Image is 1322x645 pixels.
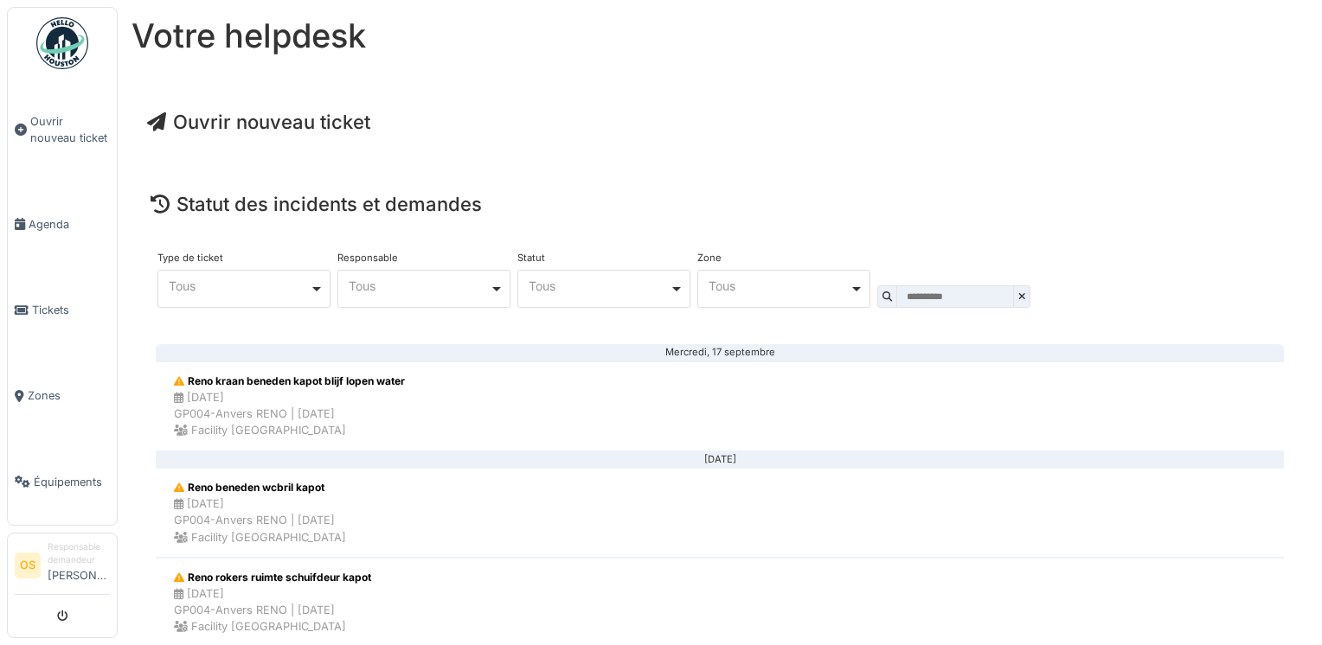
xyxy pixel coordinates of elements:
[151,193,1289,215] h4: Statut des incidents et demandes
[697,253,722,263] label: Zone
[170,352,1270,354] div: Mercredi, 17 septembre
[8,79,117,182] a: Ouvrir nouveau ticket
[29,216,110,233] span: Agenda
[174,495,346,546] div: [DATE] GP004-Anvers RENO | [DATE] Facility [GEOGRAPHIC_DATA]
[174,585,371,635] div: [DATE] GP004-Anvers RENO | [DATE] Facility [GEOGRAPHIC_DATA]
[8,439,117,525] a: Équipements
[169,281,310,291] div: Tous
[28,387,110,404] span: Zones
[48,540,110,591] li: [PERSON_NAME]
[8,353,117,438] a: Zones
[174,374,405,389] div: Reno kraan beneden kapot blijf lopen water
[8,182,117,267] a: Agenda
[349,281,490,291] div: Tous
[48,540,110,567] div: Responsable demandeur
[174,570,371,585] div: Reno rokers ruimte schuifdeur kapot
[15,552,41,578] li: OS
[517,253,545,263] label: Statut
[32,302,110,318] span: Tickets
[147,111,370,133] a: Ouvrir nouveau ticket
[34,474,110,490] span: Équipements
[157,253,223,263] label: Type de ticket
[709,281,850,291] div: Tous
[170,459,1270,461] div: [DATE]
[156,468,1284,558] a: Reno beneden wcbril kapot [DATE]GP004-Anvers RENO | [DATE] Facility [GEOGRAPHIC_DATA]
[30,113,110,146] span: Ouvrir nouveau ticket
[36,17,88,69] img: Badge_color-CXgf-gQk.svg
[337,253,398,263] label: Responsable
[15,540,110,595] a: OS Responsable demandeur[PERSON_NAME]
[174,389,405,439] div: [DATE] GP004-Anvers RENO | [DATE] Facility [GEOGRAPHIC_DATA]
[156,361,1284,451] a: Reno kraan beneden kapot blijf lopen water [DATE]GP004-Anvers RENO | [DATE] Facility [GEOGRAPHIC_...
[8,267,117,353] a: Tickets
[174,480,346,495] div: Reno beneden wcbril kapot
[529,281,670,291] div: Tous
